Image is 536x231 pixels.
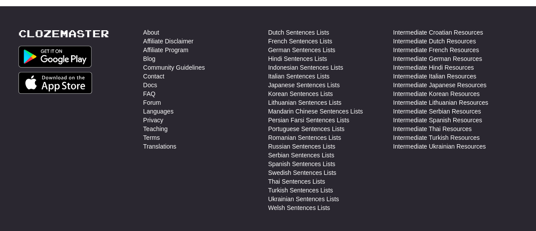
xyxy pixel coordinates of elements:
[393,89,480,98] a: Intermediate Korean Resources
[393,124,472,133] a: Intermediate Thai Resources
[143,98,161,107] a: Forum
[393,28,483,37] a: Intermediate Croatian Resources
[143,124,168,133] a: Teaching
[268,142,335,151] a: Russian Sentences Lists
[268,124,344,133] a: Portuguese Sentences Lists
[268,107,363,116] a: Mandarin Chinese Sentences Lists
[393,116,482,124] a: Intermediate Spanish Resources
[268,37,332,46] a: French Sentences Lists
[268,63,343,72] a: Indonesian Sentences Lists
[393,81,486,89] a: Intermediate Japanese Resources
[143,116,163,124] a: Privacy
[143,37,194,46] a: Affiliate Disclaimer
[393,54,482,63] a: Intermediate German Resources
[143,142,177,151] a: Translations
[393,46,479,54] a: Intermediate French Resources
[268,98,341,107] a: Lithuanian Sentences Lists
[268,160,335,168] a: Spanish Sentences Lists
[268,89,333,98] a: Korean Sentences Lists
[393,98,488,107] a: Intermediate Lithuanian Resources
[268,133,341,142] a: Romanian Sentences Lists
[393,107,481,116] a: Intermediate Serbian Resources
[268,116,349,124] a: Persian Farsi Sentences Lists
[18,46,92,68] img: Get it on Google Play
[143,28,160,37] a: About
[18,72,92,94] img: Get it on App Store
[143,133,160,142] a: Terms
[268,186,333,195] a: Turkish Sentences Lists
[268,46,335,54] a: German Sentences Lists
[393,37,476,46] a: Intermediate Dutch Resources
[268,28,329,37] a: Dutch Sentences Lists
[143,89,156,98] a: FAQ
[143,72,164,81] a: Contact
[268,72,330,81] a: Italian Sentences Lists
[268,168,337,177] a: Swedish Sentences Lists
[393,142,486,151] a: Intermediate Ukrainian Resources
[268,177,325,186] a: Thai Sentences Lists
[268,151,334,160] a: Serbian Sentences Lists
[268,195,339,203] a: Ukrainian Sentences Lists
[143,46,188,54] a: Affiliate Program
[143,63,205,72] a: Community Guidelines
[268,203,330,212] a: Welsh Sentences Lists
[268,54,327,63] a: Hindi Sentences Lists
[143,107,174,116] a: Languages
[393,133,480,142] a: Intermediate Turkish Resources
[143,54,156,63] a: Blog
[268,81,340,89] a: Japanese Sentences Lists
[18,28,109,39] a: Clozemaster
[143,81,157,89] a: Docs
[393,63,474,72] a: Intermediate Hindi Resources
[393,72,476,81] a: Intermediate Italian Resources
